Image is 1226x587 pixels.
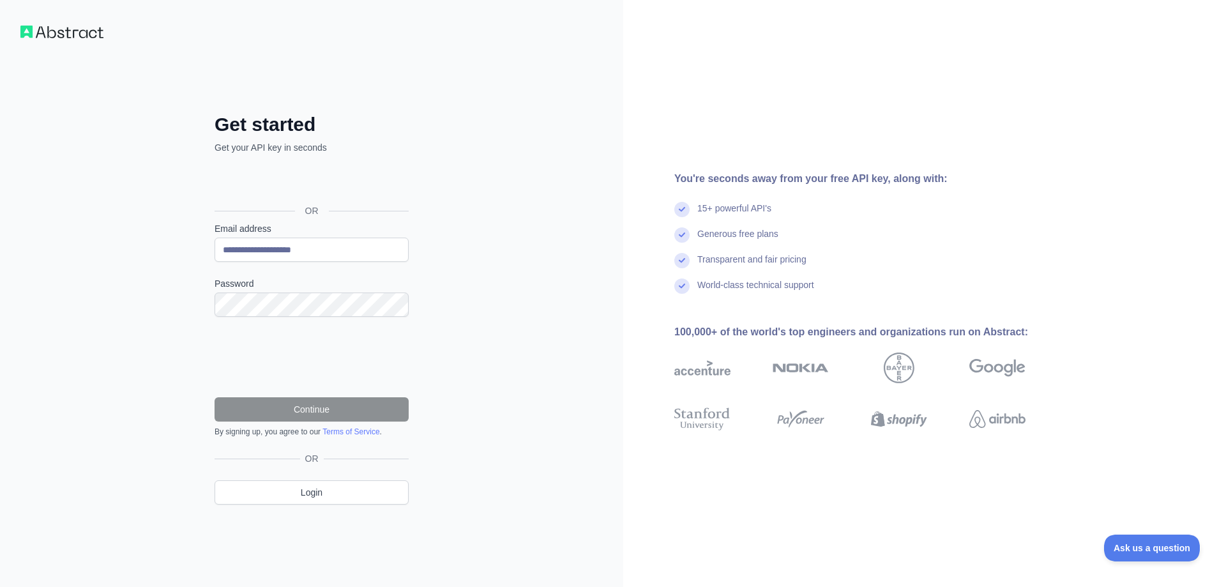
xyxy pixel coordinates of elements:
img: Workflow [20,26,103,38]
div: World-class technical support [697,278,814,304]
img: nokia [773,353,829,383]
div: 100,000+ of the world's top engineers and organizations run on Abstract: [674,324,1066,340]
h2: Get started [215,113,409,136]
img: check mark [674,278,690,294]
a: Login [215,480,409,505]
span: OR [300,452,324,465]
div: You're seconds away from your free API key, along with: [674,171,1066,187]
div: 15+ powerful API's [697,202,771,227]
a: Terms of Service [322,427,379,436]
span: OR [295,204,329,217]
img: check mark [674,202,690,217]
img: shopify [871,405,927,433]
img: accenture [674,353,730,383]
iframe: Toggle Customer Support [1104,535,1200,561]
button: Continue [215,397,409,422]
img: payoneer [773,405,829,433]
img: airbnb [969,405,1025,433]
img: google [969,353,1025,383]
div: Transparent and fair pricing [697,253,806,278]
img: check mark [674,253,690,268]
div: Generous free plans [697,227,778,253]
label: Email address [215,222,409,235]
img: check mark [674,227,690,243]
div: By signing up, you agree to our . [215,427,409,437]
img: bayer [884,353,914,383]
label: Password [215,277,409,290]
img: stanford university [674,405,730,433]
iframe: reCAPTCHA [215,332,409,382]
p: Get your API key in seconds [215,141,409,154]
iframe: “使用 Google 账号登录”按钮 [208,168,412,196]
